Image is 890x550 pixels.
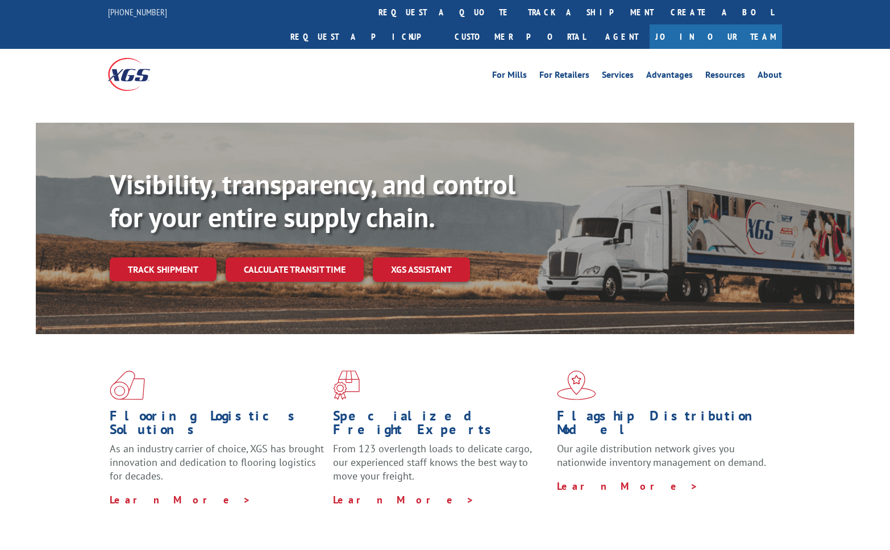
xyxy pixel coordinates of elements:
[110,257,217,281] a: Track shipment
[758,70,782,83] a: About
[539,70,589,83] a: For Retailers
[108,6,167,18] a: [PHONE_NUMBER]
[333,409,548,442] h1: Specialized Freight Experts
[110,370,145,400] img: xgs-icon-total-supply-chain-intelligence-red
[110,166,515,235] b: Visibility, transparency, and control for your entire supply chain.
[557,370,596,400] img: xgs-icon-flagship-distribution-model-red
[492,70,527,83] a: For Mills
[650,24,782,49] a: Join Our Team
[602,70,634,83] a: Services
[594,24,650,49] a: Agent
[373,257,470,282] a: XGS ASSISTANT
[446,24,594,49] a: Customer Portal
[110,442,324,482] span: As an industry carrier of choice, XGS has brought innovation and dedication to flooring logistics...
[333,442,548,493] p: From 123 overlength loads to delicate cargo, our experienced staff knows the best way to move you...
[557,409,772,442] h1: Flagship Distribution Model
[282,24,446,49] a: Request a pickup
[646,70,693,83] a: Advantages
[110,493,251,506] a: Learn More >
[557,480,698,493] a: Learn More >
[333,493,475,506] a: Learn More >
[333,370,360,400] img: xgs-icon-focused-on-flooring-red
[110,409,325,442] h1: Flooring Logistics Solutions
[226,257,364,282] a: Calculate transit time
[557,442,766,469] span: Our agile distribution network gives you nationwide inventory management on demand.
[705,70,745,83] a: Resources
